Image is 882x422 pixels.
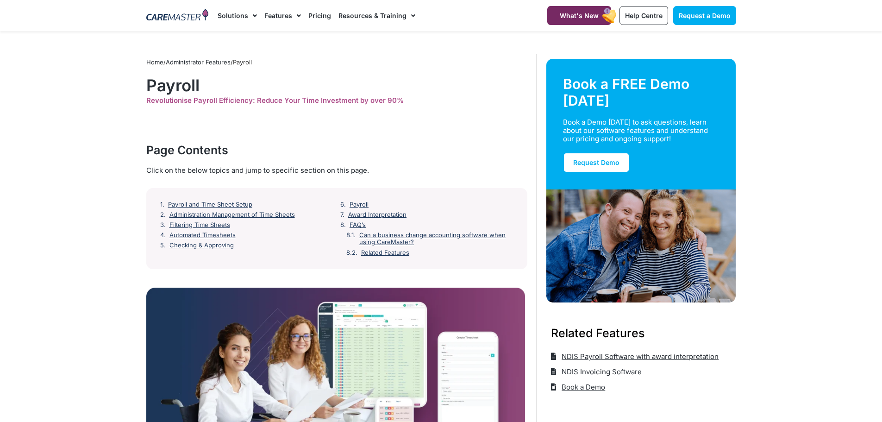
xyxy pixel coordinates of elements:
[169,221,230,229] a: Filtering Time Sheets
[625,12,663,19] span: Help Centre
[348,211,407,219] a: Award Interpretation
[679,12,731,19] span: Request a Demo
[359,232,513,246] a: Can a business change accounting software when using CareMaster?
[551,364,642,379] a: NDIS Invoicing Software
[559,349,719,364] span: NDIS Payroll Software with award interpretation
[146,142,527,158] div: Page Contents
[350,201,369,208] a: Payroll
[146,58,252,66] span: / /
[166,58,231,66] a: Administrator Features
[361,249,409,257] a: Related Features
[168,201,252,208] a: Payroll and Time Sheet Setup
[563,118,708,143] div: Book a Demo [DATE] to ask questions, learn about our software features and understand our pricing...
[551,349,719,364] a: NDIS Payroll Software with award interpretation
[233,58,252,66] span: Payroll
[560,12,599,19] span: What's New
[559,364,642,379] span: NDIS Invoicing Software
[146,9,209,23] img: CareMaster Logo
[350,221,366,229] a: FAQ’s
[563,76,719,109] div: Book a FREE Demo [DATE]
[551,325,732,341] h3: Related Features
[169,232,236,239] a: Automated Timesheets
[551,379,606,395] a: Book a Demo
[547,6,611,25] a: What's New
[169,242,234,249] a: Checking & Approving
[146,58,163,66] a: Home
[146,76,527,95] h1: Payroll
[619,6,668,25] a: Help Centre
[563,152,630,173] a: Request Demo
[673,6,736,25] a: Request a Demo
[559,379,605,395] span: Book a Demo
[546,189,736,302] img: Support Worker and NDIS Participant out for a coffee.
[146,96,527,105] div: Revolutionise Payroll Efficiency: Reduce Your Time Investment by over 90%
[573,158,619,166] span: Request Demo
[146,165,527,176] div: Click on the below topics and jump to specific section on this page.
[169,211,295,219] a: Administration Management of Time Sheets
